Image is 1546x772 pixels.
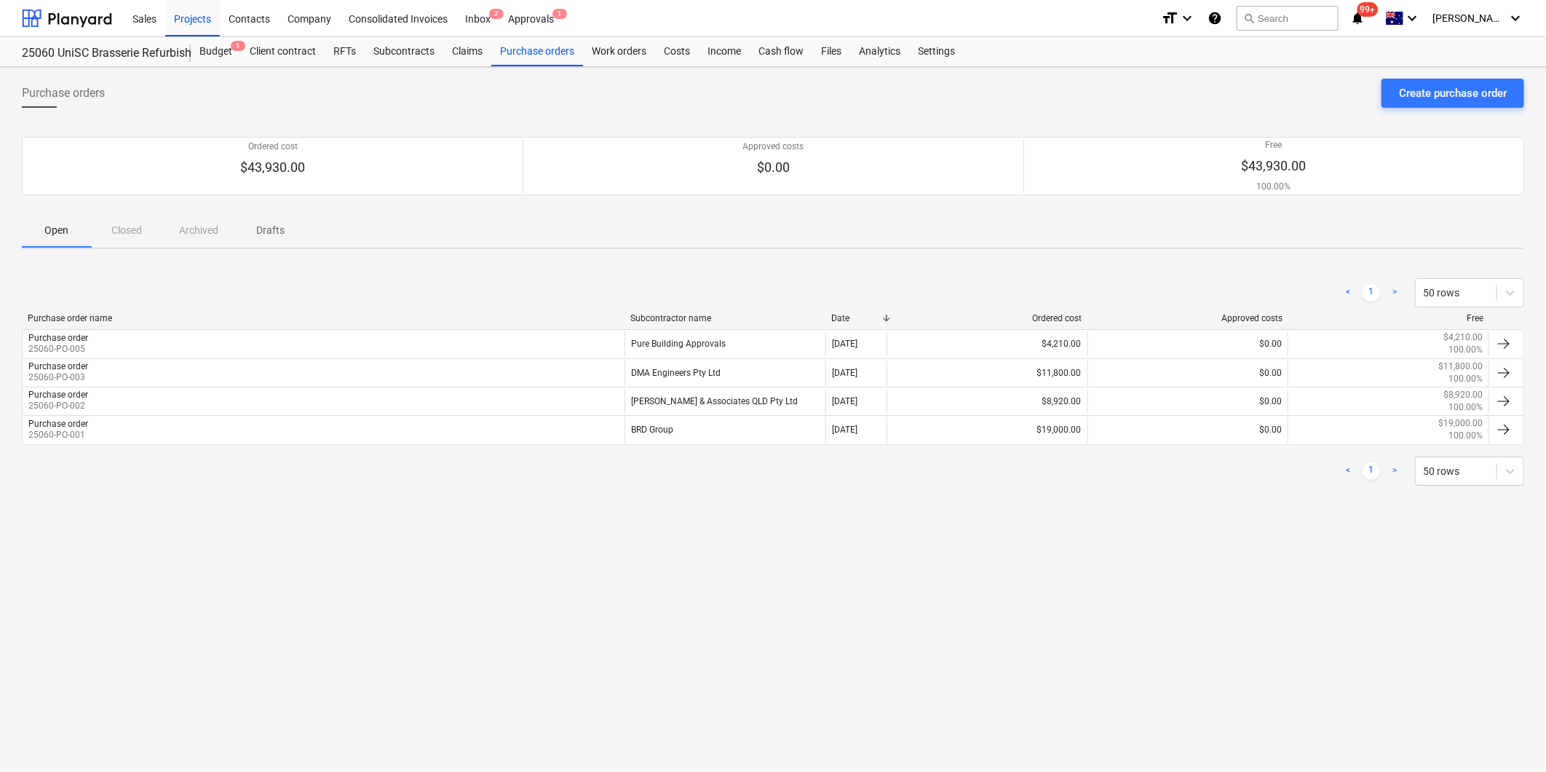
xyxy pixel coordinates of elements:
[191,37,241,66] a: Budget1
[742,141,804,153] p: Approved costs
[1443,331,1483,344] p: $4,210.00
[28,400,88,412] p: 25060-PO-002
[1087,361,1288,385] div: $0.00
[630,313,820,323] div: Subcontractor name
[625,417,825,442] div: BRD Group
[28,333,88,343] div: Purchase order
[887,361,1087,385] div: $11,800.00
[1357,2,1379,17] span: 99+
[241,37,325,66] a: Client contract
[552,9,567,19] span: 1
[655,37,699,66] a: Costs
[1432,12,1505,24] span: [PERSON_NAME]
[1438,417,1483,430] p: $19,000.00
[491,37,583,66] a: Purchase orders
[1443,389,1483,401] p: $8,920.00
[1161,9,1178,27] i: format_size
[1448,344,1483,356] p: 100.00%
[28,419,88,429] div: Purchase order
[191,37,241,66] div: Budget
[1087,331,1288,356] div: $0.00
[831,313,881,323] div: Date
[1243,12,1255,24] span: search
[1241,181,1306,193] p: 100.00%
[443,37,491,66] a: Claims
[240,141,305,153] p: Ordered cost
[892,313,1082,323] div: Ordered cost
[1087,389,1288,414] div: $0.00
[583,37,655,66] a: Work orders
[1294,313,1483,323] div: Free
[1386,462,1403,480] a: Next page
[1241,157,1306,175] p: $43,930.00
[1339,284,1357,302] a: Previous page
[1241,139,1306,151] p: Free
[1093,313,1283,323] div: Approved costs
[887,389,1087,414] div: $8,920.00
[28,343,88,355] p: 25060-PO-005
[28,371,88,384] p: 25060-PO-003
[489,9,504,19] span: 2
[1363,462,1380,480] a: Page 1 is your current page
[1350,9,1365,27] i: notifications
[365,37,443,66] a: Subcontracts
[832,425,857,435] div: [DATE]
[1382,79,1524,108] button: Create purchase order
[742,159,804,176] p: $0.00
[750,37,812,66] a: Cash flow
[909,37,964,66] a: Settings
[1507,9,1524,27] i: keyboard_arrow_down
[1363,284,1380,302] a: Page 1 is your current page
[1087,417,1288,442] div: $0.00
[1178,9,1196,27] i: keyboard_arrow_down
[22,84,105,102] span: Purchase orders
[1339,462,1357,480] a: Previous page
[28,361,88,371] div: Purchase order
[887,417,1087,442] div: $19,000.00
[699,37,750,66] a: Income
[28,313,619,323] div: Purchase order name
[1448,430,1483,442] p: 100.00%
[832,396,857,406] div: [DATE]
[1403,9,1421,27] i: keyboard_arrow_down
[832,339,857,349] div: [DATE]
[812,37,850,66] a: Files
[850,37,909,66] a: Analytics
[625,389,825,414] div: [PERSON_NAME] & Associates QLD Pty Ltd
[1438,361,1483,373] p: $11,800.00
[231,41,245,51] span: 1
[28,390,88,400] div: Purchase order
[1473,702,1546,772] iframe: Chat Widget
[39,223,74,238] p: Open
[1386,284,1403,302] a: Next page
[832,368,857,378] div: [DATE]
[887,331,1087,356] div: $4,210.00
[1399,84,1507,103] div: Create purchase order
[253,223,288,238] p: Drafts
[1208,9,1222,27] i: Knowledge base
[22,46,173,61] div: 25060 UniSC Brasserie Refurbishment
[28,429,88,441] p: 25060-PO-001
[625,361,825,385] div: DMA Engineers Pty Ltd
[1237,6,1339,31] button: Search
[325,37,365,66] a: RFTs
[240,159,305,176] p: $43,930.00
[625,331,825,356] div: Pure Building Approvals
[1448,373,1483,385] p: 100.00%
[1448,401,1483,414] p: 100.00%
